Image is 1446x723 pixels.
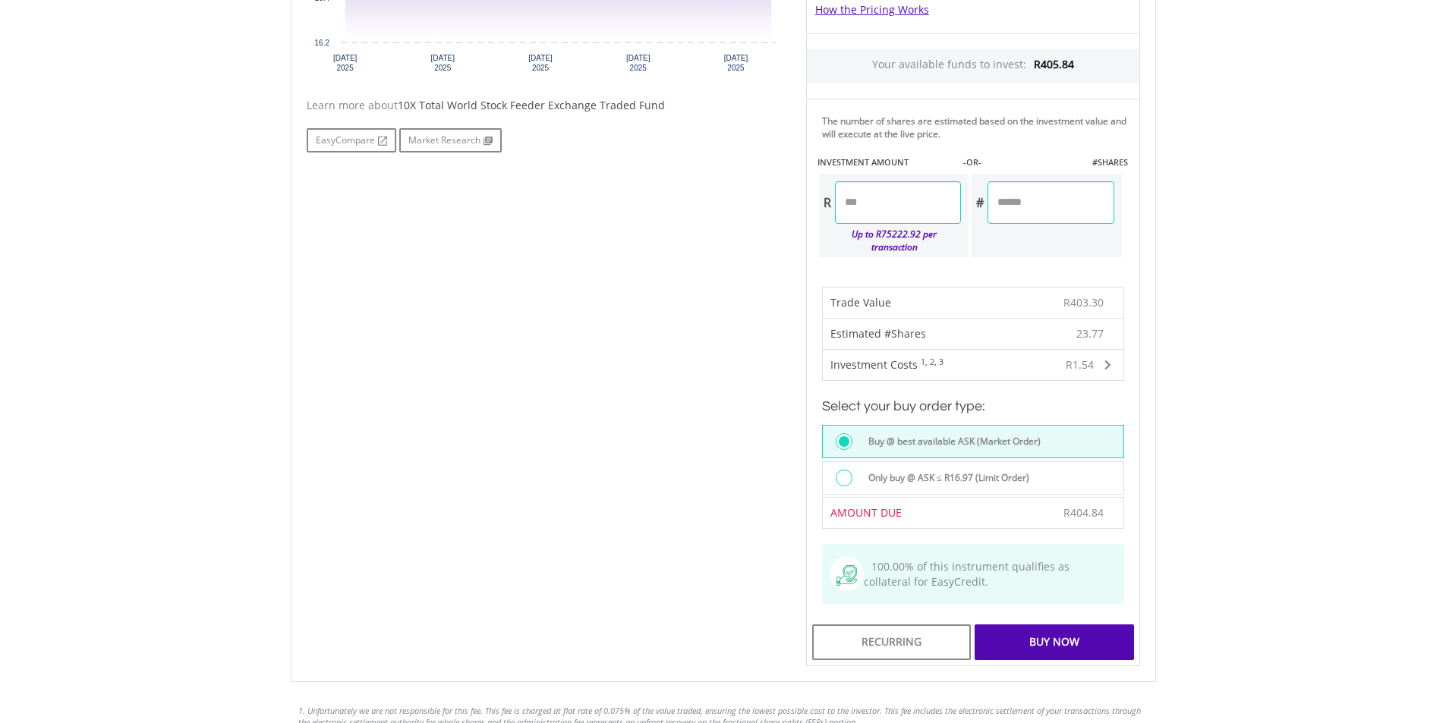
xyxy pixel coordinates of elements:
span: R403.30 [1063,295,1104,310]
div: Learn more about [307,98,783,113]
a: How the Pricing Works [815,2,929,17]
text: [DATE] 2025 [723,54,748,72]
sup: 1, 2, 3 [921,357,944,367]
span: Estimated #Shares [830,326,926,341]
span: 10X Total World Stock Feeder Exchange Traded Fund [398,98,665,112]
div: # [972,181,988,224]
div: Buy Now [975,624,1133,659]
text: [DATE] 2025 [430,54,455,72]
div: Your available funds to invest: [807,49,1139,83]
span: R405.84 [1034,57,1074,71]
img: collateral-qualifying-green.svg [836,565,857,586]
text: [DATE] 2025 [626,54,651,72]
h3: Select your buy order type: [822,396,1124,417]
text: 16.2 [314,39,329,47]
a: Market Research [399,128,502,152]
label: -OR- [963,156,981,168]
span: 100.00% of this instrument qualifies as collateral for EasyCredit. [864,559,1070,589]
div: Up to R75222.92 per transaction [819,224,962,257]
span: AMOUNT DUE [830,505,902,520]
label: Buy @ best available ASK (Market Order) [859,433,1041,450]
span: 23.77 [1076,326,1104,341]
div: The number of shares are estimated based on the investment value and will execute at the live price. [822,115,1133,140]
span: R404.84 [1063,505,1104,520]
div: Recurring [812,624,971,659]
text: [DATE] 2025 [528,54,553,72]
span: R1.54 [1066,357,1094,372]
span: Trade Value [830,295,891,310]
label: Only buy @ ASK ≤ R16.97 (Limit Order) [859,470,1029,486]
label: #SHARES [1092,156,1128,168]
a: EasyCompare [307,128,396,152]
label: INVESTMENT AMOUNT [818,156,909,168]
div: R [819,181,835,224]
text: [DATE] 2025 [332,54,357,72]
span: Investment Costs [830,357,918,372]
